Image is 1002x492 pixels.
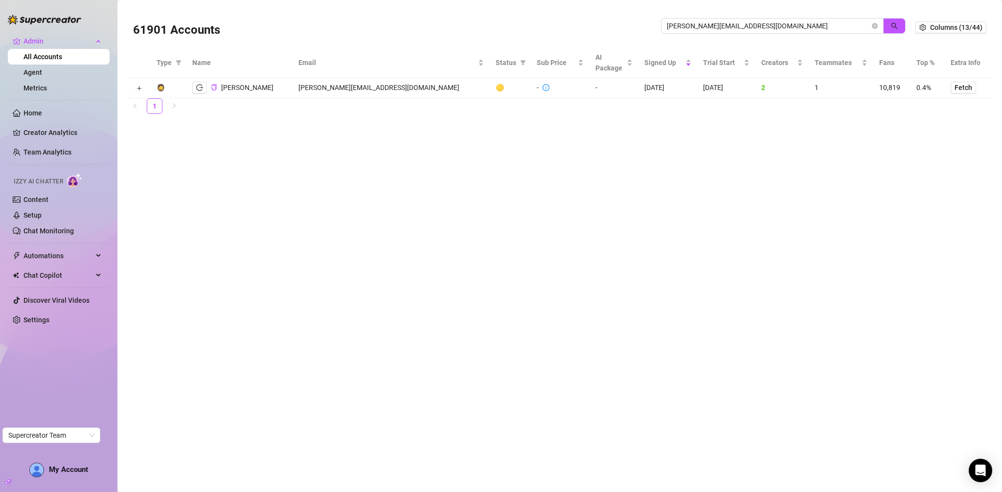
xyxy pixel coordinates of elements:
span: Sub Price [537,57,576,68]
li: 1 [147,98,162,114]
td: [DATE] [638,78,697,98]
button: Copy Account UID [211,84,217,91]
li: Previous Page [127,98,143,114]
span: Automations [23,248,93,264]
span: filter [520,60,526,66]
span: filter [518,55,528,70]
h3: 61901 Accounts [133,22,220,38]
a: Setup [23,211,42,219]
span: 🟡 [496,84,504,91]
span: filter [174,55,183,70]
span: Trial Start [703,57,742,68]
span: crown [13,37,21,45]
span: Izzy AI Chatter [14,177,63,186]
a: Home [23,109,42,117]
span: Signed Up [644,57,683,68]
button: logout [192,82,207,93]
td: [PERSON_NAME][EMAIL_ADDRESS][DOMAIN_NAME] [293,78,490,98]
span: logout [196,84,203,91]
span: search [891,22,898,29]
span: My Account [49,465,88,474]
span: 1 [815,84,819,91]
span: build [5,478,12,485]
span: copy [211,84,217,90]
span: 10,819 [879,84,900,91]
span: 2 [761,84,765,91]
input: Search by UID / Name / Email / Creator Username [667,21,870,31]
img: Chat Copilot [13,272,19,279]
button: left [127,98,143,114]
span: setting [919,24,926,31]
span: Teammates [815,57,860,68]
button: Fetch [951,82,976,93]
span: Email [298,57,476,68]
a: Discover Viral Videos [23,296,90,304]
th: Fans [873,48,911,78]
button: close-circle [872,23,878,29]
span: Chat Copilot [23,268,93,283]
td: - [590,78,638,98]
th: Sub Price [531,48,590,78]
span: thunderbolt [13,252,21,260]
span: Type [157,57,172,68]
span: filter [176,60,182,66]
button: Columns (13/44) [915,22,986,33]
span: Columns (13/44) [930,23,982,31]
img: AI Chatter [67,173,82,187]
span: 0.4% [916,84,931,91]
th: Top % [911,48,945,78]
a: Metrics [23,84,47,92]
span: [PERSON_NAME] [221,84,273,91]
a: Agent [23,68,42,76]
th: Teammates [809,48,873,78]
td: [DATE] [697,78,756,98]
span: left [132,103,138,109]
th: Signed Up [638,48,697,78]
th: Extra Info [945,48,992,78]
button: Expand row [135,85,143,92]
span: Creators [761,57,795,68]
span: Status [496,57,516,68]
span: AI Package [595,52,625,73]
span: info-circle [543,84,549,91]
img: logo-BBDzfeDw.svg [8,15,81,24]
th: Creators [755,48,808,78]
span: right [171,103,177,109]
th: AI Package [590,48,638,78]
button: right [166,98,182,114]
img: AD_cMMTxCeTpmN1d5MnKJ1j-_uXZCpTKapSSqNGg4PyXtR_tCW7gZXTNmFz2tpVv9LSyNV7ff1CaS4f4q0HLYKULQOwoM5GQR... [30,463,44,477]
a: Content [23,196,48,203]
a: All Accounts [23,53,62,61]
div: 🧔 [157,82,165,93]
div: Open Intercom Messenger [969,459,992,482]
th: Trial Start [697,48,756,78]
a: Settings [23,316,49,324]
span: Supercreator Team [8,428,94,443]
a: 1 [147,99,162,113]
a: Team Analytics [23,148,71,156]
a: Creator Analytics [23,125,102,140]
th: Email [293,48,490,78]
li: Next Page [166,98,182,114]
a: Chat Monitoring [23,227,74,235]
div: - [537,82,539,93]
span: Fetch [955,84,972,91]
span: Admin [23,33,93,49]
th: Name [186,48,293,78]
